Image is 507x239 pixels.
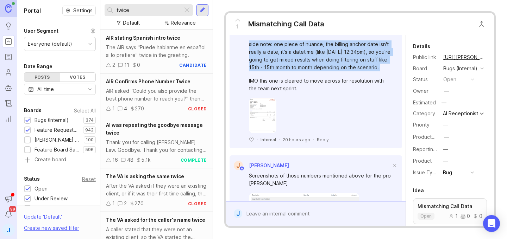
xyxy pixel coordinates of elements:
a: Ideas [2,20,15,32]
div: Update ' Default ' [24,213,62,224]
div: · [313,137,314,143]
div: IMO this one is cleared to move across for resolution with the team next sprint. [249,77,391,92]
span: AI was repeating the goodbye message twice [106,122,203,136]
a: Mismatching Call Dataopen100 [413,198,487,224]
div: Public link [413,53,438,61]
label: Product [413,158,432,164]
p: 596 [85,147,94,153]
div: Posts [24,73,60,82]
div: complete [181,157,207,163]
input: Search... [117,6,180,14]
a: Autopilot [2,82,15,94]
div: Feature Board Sandbox [DATE] [35,146,80,154]
img: Canny Home [5,4,12,12]
label: Reporting Team [413,146,451,152]
div: 0 [137,61,140,69]
div: Relevance [171,19,196,27]
span: The VA asked for the caller's name twice [106,217,205,223]
div: Needs More Info/verif/repro [35,205,92,212]
div: User Segment [24,27,58,35]
div: Screenshots of those numbers mentioned above for the pro [PERSON_NAME] [249,172,391,187]
div: J [234,209,243,218]
a: Portal [2,35,15,48]
div: Date Range [24,62,52,71]
a: AIR Confirms Phone Number TwiceAIR asked "Could you also provide the best phone number to reach y... [100,73,213,117]
div: — [443,157,448,165]
div: Bugs (Internal) [35,116,69,124]
div: Board [413,65,438,72]
button: J [2,224,15,236]
div: Reply [317,137,329,143]
span: 99 [9,206,16,212]
div: closed [188,106,207,112]
div: After the VA asked if they were an existing client, or if it was their first time calling, the ca... [106,182,207,198]
button: Close button [475,17,489,31]
div: Votes [60,73,95,82]
div: AI Receptionist [443,111,478,116]
button: ProductboardID [442,133,451,142]
div: — [439,98,449,107]
div: 1 [112,200,115,207]
a: Users [2,66,15,79]
span: Settings [73,7,93,14]
span: 1 [236,23,239,31]
a: Settings [62,6,96,15]
div: · [279,137,280,143]
div: Reset [82,177,96,181]
div: Status [413,76,438,83]
a: AI was repeating the goodbye message twiceThank you for calling [PERSON_NAME] Law. Goodbye. Thank... [100,117,213,168]
div: Estimated [413,100,436,105]
div: Mismatching Call Data [248,19,324,29]
div: Bug [443,169,452,176]
div: All time [37,85,54,93]
img: https://canny-assets.io/images/24d38bb8dfa6b5d5fe51e7bf5ab131e4.png [249,193,359,228]
p: 100 [86,137,94,143]
div: 270 [134,200,144,207]
label: ProductboardID [413,134,450,140]
div: Owner [413,87,438,95]
a: Roadmaps [2,51,15,63]
div: side note: one piece of nuance, the billing anchor date isn't really a date, it's a datetime (lik... [249,40,391,71]
div: Idea [413,186,424,195]
div: — [444,87,449,95]
div: Status [24,175,40,183]
div: 2 [112,61,115,69]
div: 0 [461,214,470,219]
p: 374 [86,117,94,123]
div: Everyone (default) [28,40,72,48]
p: open [420,213,432,219]
div: 270 [135,105,144,112]
span: AIR stating Spanish intro twice [106,35,180,41]
div: The AIR says "Puede hablarme en español si lo prefiere" twice in the greeting. [106,44,207,59]
div: 0 [473,214,482,219]
div: 48 [127,156,133,164]
div: Create new saved filter [24,224,79,232]
a: The VA is asking the same twiceAfter the VA asked if they were an existing client, or if it was t... [100,168,213,212]
div: 5.1k [141,156,151,164]
div: Open [35,185,48,193]
div: — [443,146,448,153]
a: Create board [24,157,96,163]
p: 942 [85,127,94,133]
div: · [257,137,258,143]
div: Details [413,42,430,51]
div: Default [123,19,140,27]
button: Announcements [2,193,15,205]
button: Notifications [2,208,15,221]
div: 2 [124,200,127,207]
div: J [234,161,243,170]
div: [PERSON_NAME] (Public) [35,136,80,144]
img: member badge [239,166,244,171]
div: AIR asked "Could you also provide the best phone number to reach you?" then later in the call it ... [106,87,207,103]
span: AIR Confirms Phone Number Twice [106,78,190,84]
div: 11 [124,61,129,69]
div: Bugs (Internal) [443,65,477,72]
div: open [443,76,456,83]
svg: toggle icon [84,86,95,92]
p: Mismatching Call Data [418,203,482,210]
span: 20 hours ago [283,137,310,143]
div: Internal [261,137,276,143]
div: Thank you for calling [PERSON_NAME] Law. Goodbye. Thank you for contacting us. Have a great day. [106,138,207,154]
div: Open Intercom Messenger [483,215,500,232]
